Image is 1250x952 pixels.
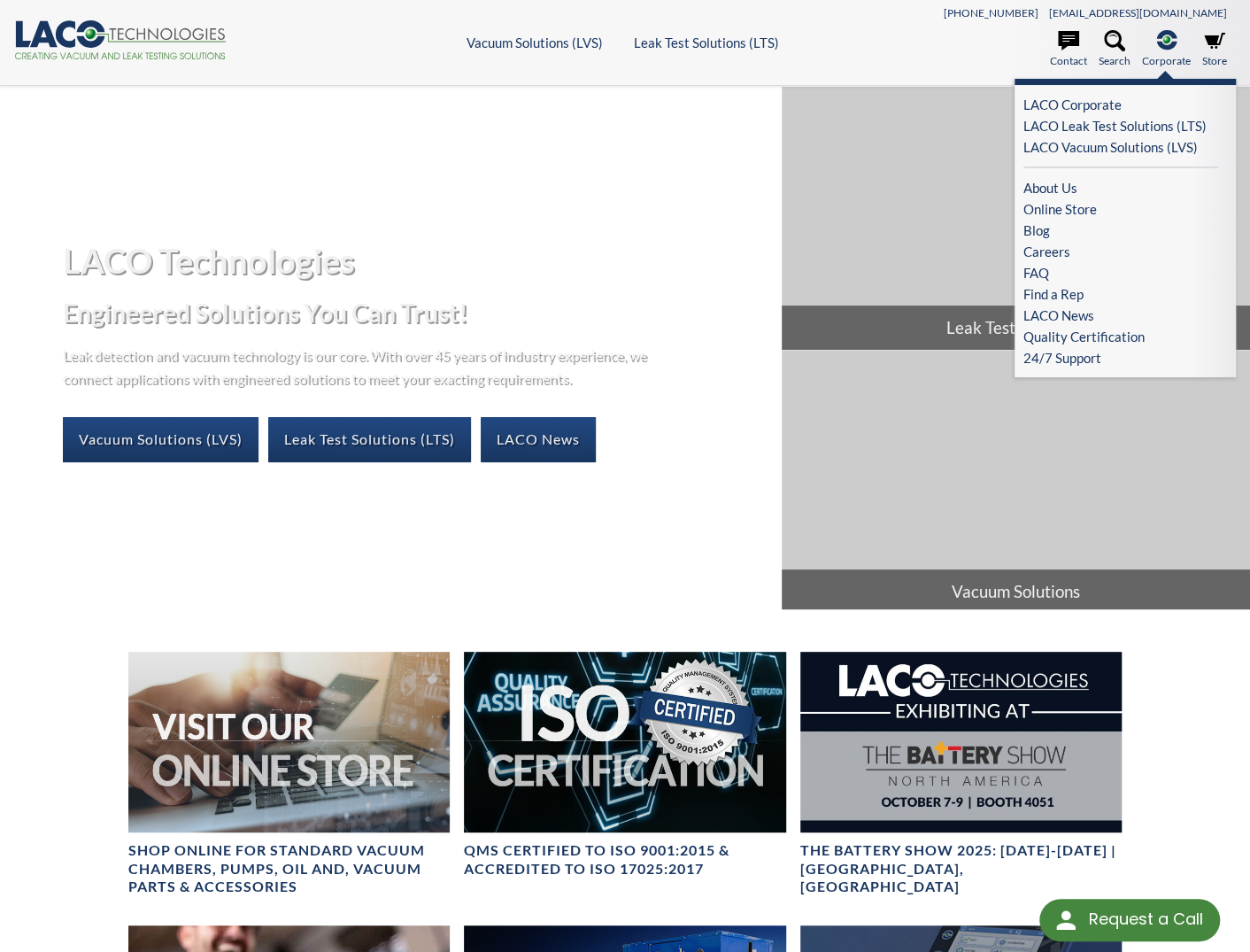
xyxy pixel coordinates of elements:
a: Online Store [1023,198,1218,220]
a: LACO Corporate [1023,94,1218,115]
h4: QMS CERTIFIED to ISO 9001:2015 & Accredited to ISO 17025:2017 [464,841,786,878]
a: Search [1099,30,1130,69]
a: Leak Test Solutions (LTS) [268,417,471,461]
h2: Engineered Solutions You Can Trust! [63,297,768,329]
a: 24/7 Support [1023,347,1227,368]
a: [PHONE_NUMBER] [944,6,1038,19]
p: Leak detection and vacuum technology is our core. With over 45 years of industry experience, we c... [63,344,656,389]
div: Request a Call [1088,899,1202,940]
a: Store [1202,30,1227,69]
a: Quality Certification [1023,326,1218,347]
a: Blog [1023,220,1218,241]
a: Leak Test Solutions (LTS) [634,35,779,50]
a: ISO Certification headerQMS CERTIFIED to ISO 9001:2015 & Accredited to ISO 17025:2017 [464,652,786,878]
a: LACO Vacuum Solutions (LVS) [1023,136,1218,158]
h1: LACO Technologies [63,239,768,283]
a: The Battery Show 2025: Oct 7-9 | Detroit, MIThe Battery Show 2025: [DATE]-[DATE] | [GEOGRAPHIC_DA... [800,652,1123,897]
a: Vacuum Solutions (LVS) [63,417,258,461]
a: Contact [1050,30,1087,69]
a: LACO News [481,417,596,461]
h4: SHOP ONLINE FOR STANDARD VACUUM CHAMBERS, PUMPS, OIL AND, VACUUM PARTS & ACCESSORIES [128,841,451,896]
h4: The Battery Show 2025: [DATE]-[DATE] | [GEOGRAPHIC_DATA], [GEOGRAPHIC_DATA] [800,841,1123,896]
a: FAQ [1023,262,1218,283]
img: round button [1052,906,1080,934]
a: LACO News [1023,305,1218,326]
a: Vacuum Solutions (LVS) [467,35,603,50]
span: Corporate [1142,52,1191,69]
div: Request a Call [1039,899,1220,941]
a: Careers [1023,241,1218,262]
a: About Us [1023,177,1218,198]
a: [EMAIL_ADDRESS][DOMAIN_NAME] [1049,6,1227,19]
a: Find a Rep [1023,283,1218,305]
a: LACO Leak Test Solutions (LTS) [1023,115,1218,136]
a: Visit Our Online Store headerSHOP ONLINE FOR STANDARD VACUUM CHAMBERS, PUMPS, OIL AND, VACUUM PAR... [128,652,451,897]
